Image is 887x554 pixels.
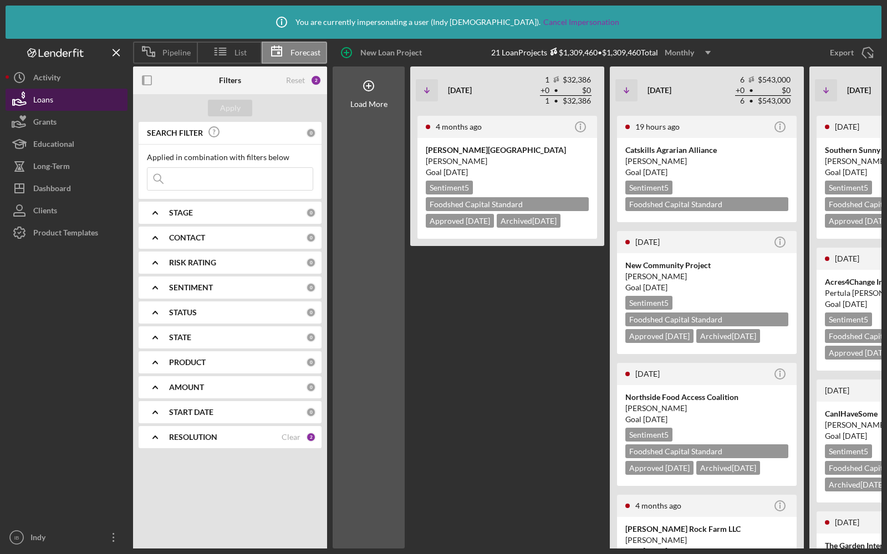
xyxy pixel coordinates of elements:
[843,299,867,309] time: 07/11/2025
[6,222,128,244] button: Product Templates
[625,156,788,167] div: [PERSON_NAME]
[665,44,694,61] div: Monthly
[169,383,204,392] b: AMOUNT
[169,408,213,417] b: START DATE
[625,312,788,326] div: Foodshed Capital Standard Application $130,000
[825,181,872,194] div: Sentiment 5
[443,167,468,177] time: 05/29/2025
[169,333,191,342] b: STATE
[306,432,316,442] div: 2
[635,369,660,378] time: 2025-05-28 19:51
[497,214,560,228] div: Archived [DATE]
[625,181,672,194] div: Sentiment 5
[268,8,619,36] div: You are currently impersonating a user ( Indy [DEMOGRAPHIC_DATA] ).
[625,283,667,292] span: Goal
[426,167,468,177] span: Goal
[306,407,316,417] div: 0
[169,233,205,242] b: CONTACT
[286,76,305,85] div: Reset
[562,85,592,96] td: $0
[169,208,193,217] b: STAGE
[735,75,745,85] td: 6
[169,283,213,292] b: SENTIMENT
[843,431,867,440] time: 07/05/2025
[615,114,798,224] a: 19 hours agoCatskills Agrarian Alliance[PERSON_NAME]Goal [DATE]Sentiment5Foodshed Capital Standar...
[14,535,19,541] text: IB
[540,75,550,85] td: 1
[219,76,241,85] b: Filters
[169,433,217,442] b: RESOLUTION
[643,283,667,292] time: 06/27/2025
[625,271,788,282] div: [PERSON_NAME]
[306,208,316,218] div: 0
[426,145,589,156] div: [PERSON_NAME][GEOGRAPHIC_DATA]
[306,283,316,293] div: 0
[6,66,128,89] button: Activity
[306,357,316,367] div: 0
[6,155,128,177] a: Long-Term
[553,87,559,94] span: •
[625,167,667,177] span: Goal
[748,87,755,94] span: •
[635,122,680,131] time: 2025-08-28 19:43
[625,524,788,535] div: [PERSON_NAME] Rock Farm LLC
[162,48,191,57] span: Pipeline
[6,526,128,548] button: IBIndy [PERSON_NAME]
[625,260,788,271] div: New Community Project
[825,431,867,440] span: Goal
[825,299,867,309] span: Goal
[825,444,872,458] div: Sentiment 5
[757,75,791,85] td: $543,000
[625,403,788,414] div: [PERSON_NAME]
[540,85,550,96] td: + 0
[625,535,788,546] div: [PERSON_NAME]
[562,75,592,85] td: $32,386
[33,89,53,114] div: Loans
[830,42,854,64] div: Export
[825,167,867,177] span: Goal
[625,414,667,424] span: Goal
[416,114,599,240] a: 4 months ago[PERSON_NAME][GEOGRAPHIC_DATA][PERSON_NAME]Goal [DATE]Sentiment5Foodshed Capital Stan...
[147,153,313,162] div: Applied in combination with filters below
[819,42,881,64] button: Export
[625,444,788,458] div: Foodshed Capital Standard Application $30,000
[735,85,745,96] td: + 0
[33,66,60,91] div: Activity
[33,155,70,180] div: Long-Term
[835,122,859,131] time: 2025-06-24 17:44
[696,461,760,475] div: Archived [DATE]
[625,461,694,475] div: Approved [DATE]
[6,89,128,111] button: Loans
[491,44,717,61] div: 21 Loan Projects • $1,309,460 Total
[220,100,241,116] div: Apply
[825,386,849,395] time: 2025-05-21 04:39
[290,48,320,57] span: Forecast
[448,85,472,95] b: [DATE]
[847,85,871,95] b: [DATE]
[208,100,252,116] button: Apply
[635,501,681,510] time: 2025-05-12 10:11
[843,167,867,177] time: 07/12/2025
[306,128,316,138] div: 0
[426,214,494,228] div: Approved [DATE]
[648,85,671,95] b: [DATE]
[748,98,755,105] span: •
[350,100,388,109] div: Load More
[360,42,422,64] div: New Loan Project
[562,96,592,106] td: $32,386
[33,222,98,247] div: Product Templates
[426,197,589,211] div: Foodshed Capital Standard Application $32,386
[625,329,694,343] div: Approved [DATE]
[426,181,473,194] div: Sentiment 5
[33,111,57,136] div: Grants
[757,96,791,106] td: $543,000
[6,177,128,199] a: Dashboard
[6,111,128,133] button: Grants
[615,229,798,356] a: [DATE]New Community Project[PERSON_NAME]Goal [DATE]Sentiment5Foodshed Capital Standard Applicatio...
[436,122,482,131] time: 2025-04-30 16:57
[658,44,717,61] button: Monthly
[306,233,316,243] div: 0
